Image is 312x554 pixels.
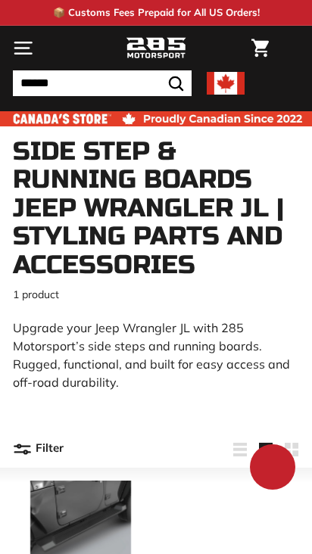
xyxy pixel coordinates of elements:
[13,319,299,391] p: Upgrade your Jeep Wrangler JL with 285 Motorsport’s side steps and running boards. Rugged, functi...
[126,36,186,61] img: Logo_285_Motorsport_areodynamics_components
[53,5,260,20] p: 📦 Customs Fees Prepaid for All US Orders!
[13,431,64,467] button: Filter
[13,287,299,303] p: 1 product
[245,444,300,493] inbox-online-store-chat: Shopify online store chat
[244,26,276,70] a: Cart
[13,138,299,279] h1: Side Step & Running Boards Jeep Wrangler JL | Styling Parts and Accessories
[13,70,192,96] input: Search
